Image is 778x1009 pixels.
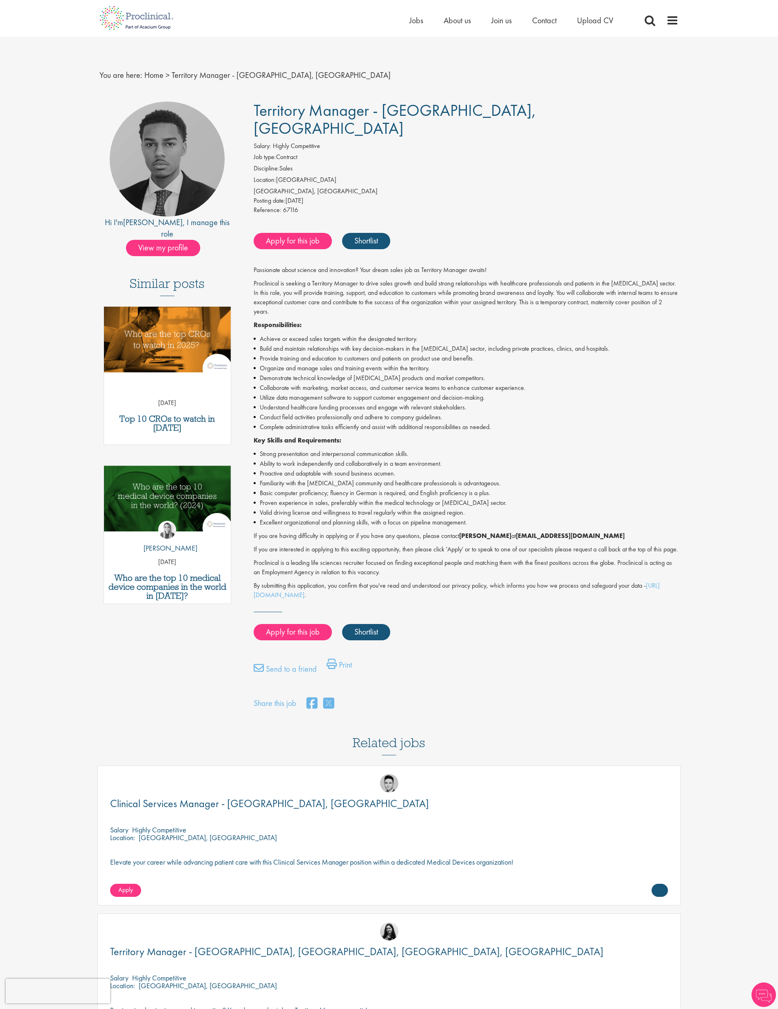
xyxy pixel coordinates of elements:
span: > [166,70,170,80]
img: Chatbot [751,982,776,1007]
p: Elevate your career while advancing patient care with this Clinical Services Manager position wit... [110,858,668,866]
p: [DATE] [104,398,231,408]
li: Conduct field activities professionally and adhere to company guidelines. [254,412,679,422]
li: Sales [254,164,679,175]
strong: Responsibilities: [254,321,302,329]
span: Salary [110,973,128,982]
li: Organize and manage sales and training events within the territory. [254,363,679,373]
p: Proclinical is a leading life sciences recruiter focused on finding exceptional people and matchi... [254,558,679,577]
li: Build and maintain relationships with key decision-makers in the [MEDICAL_DATA] sector, including... [254,344,679,354]
a: Apply [110,884,141,897]
a: Link to a post [104,466,231,538]
label: Location: [254,175,276,185]
a: Territory Manager - [GEOGRAPHIC_DATA], [GEOGRAPHIC_DATA], [GEOGRAPHIC_DATA], [GEOGRAPHIC_DATA] [110,947,668,957]
span: Location: [110,981,135,990]
a: [PERSON_NAME] [123,217,183,228]
a: Jobs [409,15,423,26]
div: Hi I'm , I manage this role [99,217,235,240]
p: [GEOGRAPHIC_DATA], [GEOGRAPHIC_DATA] [139,981,277,990]
div: [DATE] [254,196,679,206]
a: Link to a post [104,307,231,379]
p: Proclinical is seeking a Territory Manager to drive sales growth and build strong relationships w... [254,279,679,316]
span: Salary [110,825,128,834]
h3: Similar posts [130,277,205,296]
li: Utilize data management software to support customer engagement and decision-making. [254,393,679,403]
h3: Related jobs [353,715,425,755]
li: Demonstrate technical knowledge of [MEDICAL_DATA] products and market competitors. [254,373,679,383]
a: Shortlist [342,233,390,249]
li: Proactive and adaptable with sound business acumen. [254,469,679,478]
label: Share this job [254,697,296,709]
li: Complete administrative tasks efficiently and assist with additional responsibilities as needed. [254,422,679,432]
a: Contact [532,15,557,26]
li: [GEOGRAPHIC_DATA] [254,175,679,187]
label: Reference: [254,206,281,215]
label: Job type: [254,153,276,162]
li: Provide training and education to customers and patients on product use and benefits. [254,354,679,363]
li: Valid driving license and willingness to travel regularly within the assigned region. [254,508,679,518]
a: Join us [491,15,512,26]
span: Territory Manager - [GEOGRAPHIC_DATA], [GEOGRAPHIC_DATA] [172,70,391,80]
a: About us [444,15,471,26]
a: breadcrumb link [144,70,164,80]
div: Job description [254,266,679,600]
li: Achieve or exceed sales targets within the designated territory. [254,334,679,344]
p: [GEOGRAPHIC_DATA], [GEOGRAPHIC_DATA] [139,833,277,842]
a: Upload CV [577,15,613,26]
label: Salary: [254,142,271,151]
a: [URL][DOMAIN_NAME] [254,581,660,599]
a: Hannah Burke [PERSON_NAME] [137,521,197,558]
img: imeage of recruiter Carl Gbolade [110,102,225,217]
li: Collaborate with marketing, market access, and customer service teams to enhance customer experie... [254,383,679,393]
li: Excellent organizational and planning skills, with a focus on pipeline management. [254,518,679,527]
img: Top 10 CROs 2025 | Proclinical [104,307,231,372]
strong: [PERSON_NAME] [459,531,511,540]
a: Send to a friend [254,663,317,679]
strong: Key Skills and Requirements: [254,436,341,445]
a: Apply for this job [254,624,332,640]
span: You are here: [99,70,142,80]
p: Passionate about science and innovation? Your dream sales job as Territory Manager awaits! [254,266,679,275]
li: Contract [254,153,679,164]
span: 67116 [283,206,298,214]
iframe: reCAPTCHA [6,979,110,1003]
strong: [EMAIL_ADDRESS][DOMAIN_NAME] [516,531,625,540]
img: Connor Lynes [380,774,398,792]
span: Apply [118,885,133,894]
li: Understand healthcare funding processes and engage with relevant stakeholders. [254,403,679,412]
span: Territory Manager - [GEOGRAPHIC_DATA], [GEOGRAPHIC_DATA], [GEOGRAPHIC_DATA], [GEOGRAPHIC_DATA] [110,945,603,958]
a: Apply for this job [254,233,332,249]
span: Highly Competitive [273,142,320,150]
img: Hannah Burke [158,521,176,539]
a: Who are the top 10 medical device companies in the world in [DATE]? [108,573,227,600]
p: Highly Competitive [132,825,186,834]
a: Top 10 CROs to watch in [DATE] [108,414,227,432]
li: Proven experience in sales, preferably within the medical technology or [MEDICAL_DATA] sector. [254,498,679,508]
span: Clinical Services Manager - [GEOGRAPHIC_DATA], [GEOGRAPHIC_DATA] [110,797,429,810]
label: Discipline: [254,164,279,173]
a: Shortlist [342,624,390,640]
a: share on twitter [323,695,334,712]
li: Strong presentation and interpersonal communication skills. [254,449,679,459]
img: Top 10 Medical Device Companies 2024 [104,466,231,531]
p: Highly Competitive [132,973,186,982]
p: If you are interested in applying to this exciting opportunity, then please click 'Apply' or to s... [254,545,679,554]
a: share on facebook [307,695,317,712]
a: View my profile [126,241,208,252]
span: Location: [110,833,135,842]
span: Posting date: [254,196,285,205]
a: Clinical Services Manager - [GEOGRAPHIC_DATA], [GEOGRAPHIC_DATA] [110,799,668,809]
li: Familiarity with the [MEDICAL_DATA] community and healthcare professionals is advantageous. [254,478,679,488]
p: If you are having difficulty in applying or if you have any questions, please contact at [254,531,679,541]
p: By submitting this application, you confirm that you've read and understood our privacy policy, w... [254,581,679,600]
span: View my profile [126,240,200,256]
li: Basic computer proficiency; fluency in German is required, and English proficiency is a plus. [254,488,679,498]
